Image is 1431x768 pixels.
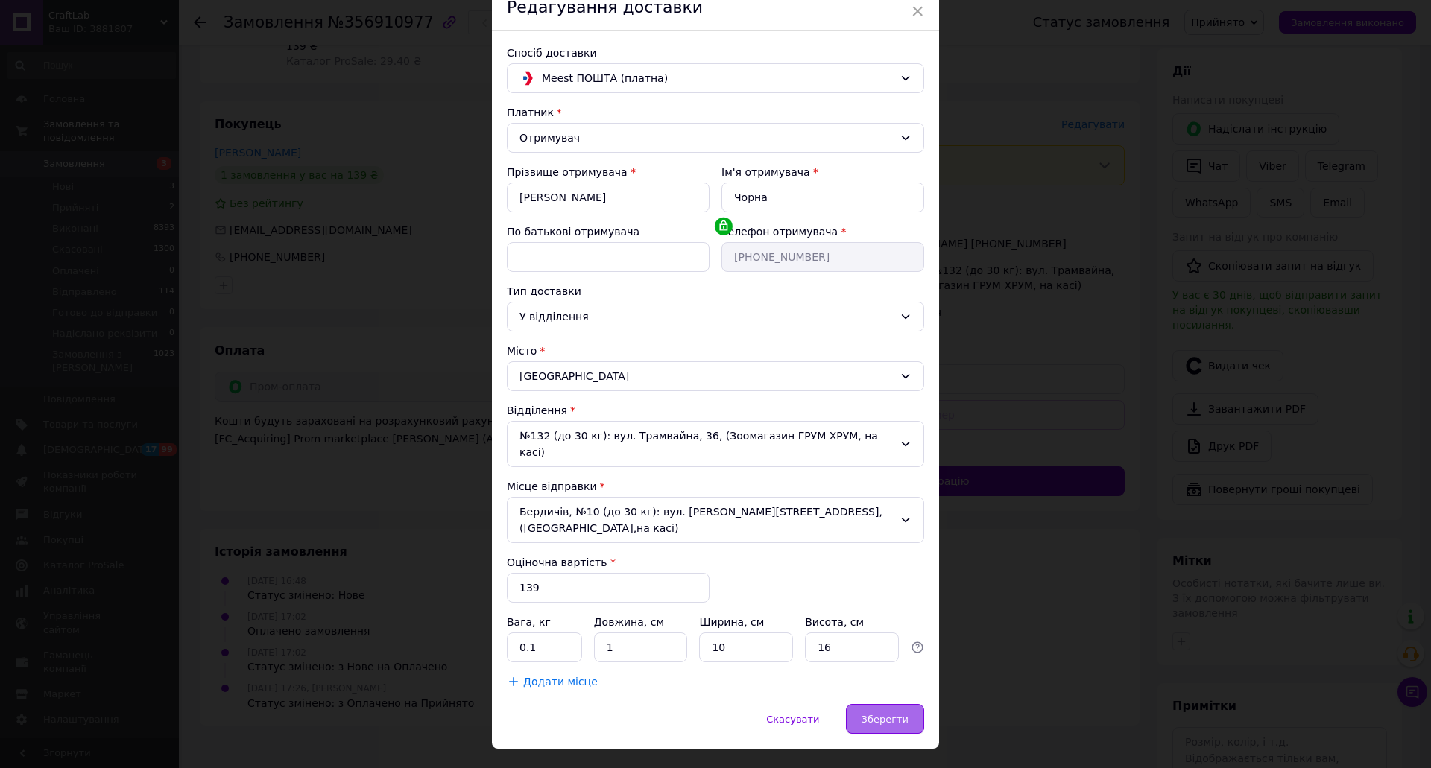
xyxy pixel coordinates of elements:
label: Ім'я отримувача [721,166,810,178]
label: По батькові отримувача [507,226,639,238]
label: Довжина, см [594,616,668,628]
div: Тип доставки [507,284,924,299]
div: Місто [507,343,924,358]
div: №132 (до 30 кг): вул. Трамвайна, 36, (Зоомагазин ГРУМ ХРУМ, на касі) [507,421,924,467]
div: У відділення [519,308,894,325]
div: Бердичів, №10 (до 30 кг): вул. [PERSON_NAME][STREET_ADDRESS], ([GEOGRAPHIC_DATA],на касі) [507,497,924,543]
input: Наприклад, 055 123 45 67 [721,242,924,272]
span: Зберегти [862,714,909,725]
div: Відділення [507,403,924,418]
div: Отримувач [519,130,894,146]
label: Ширина, см [699,616,767,628]
label: Вага, кг [507,616,554,628]
span: Meest ПОШТА (платна) [542,70,894,86]
label: Висота, см [805,616,867,628]
label: Оціночна вартість [507,556,607,568]
div: Спосіб доставки [507,45,924,60]
span: Додати місце [523,676,598,688]
div: Місце відправки [507,479,924,494]
label: Телефон отримувача [721,226,838,238]
label: Прізвище отримувача [507,166,628,178]
div: [GEOGRAPHIC_DATA] [507,361,924,391]
div: Платник [507,105,924,120]
span: Скасувати [766,714,819,725]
